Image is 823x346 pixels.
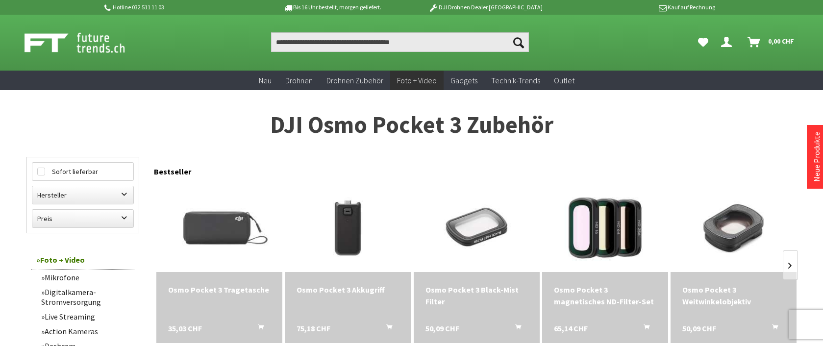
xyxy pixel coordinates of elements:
span: Drohnen Zubehör [326,75,383,85]
span: Foto + Video [397,75,437,85]
a: Drohnen [278,71,320,91]
button: In den Warenkorb [503,322,527,335]
span: Gadgets [450,75,477,85]
span: 65,14 CHF [554,322,588,334]
a: Osmo Pocket 3 Black-Mist Filter 50,09 CHF In den Warenkorb [425,284,528,307]
p: Kauf auf Rechnung [562,1,715,13]
a: Gadgets [444,71,484,91]
img: Osmo Pocket 3 Tragetasche [156,186,282,270]
label: Preis [32,210,133,227]
a: Osmo Pocket 3 Tragetasche 35,03 CHF In den Warenkorb [168,284,271,296]
span: Technik-Trends [491,75,540,85]
a: Drohnen Zubehör [320,71,390,91]
a: Digitalkamera-Stromversorgung [36,285,134,309]
a: Foto + Video [390,71,444,91]
div: Osmo Pocket 3 Weitwinkelobjektiv [682,284,785,307]
a: Osmo Pocket 3 Akkugriff 75,18 CHF In den Warenkorb [297,284,399,296]
div: Bestseller [154,157,797,181]
div: Osmo Pocket 3 magnetisches ND-Filter-Set [554,284,656,307]
label: Hersteller [32,186,133,204]
span: 0,00 CHF [768,33,794,49]
a: Technik-Trends [484,71,547,91]
a: Osmo Pocket 3 Weitwinkelobjektiv 50,09 CHF In den Warenkorb [682,284,785,307]
span: 35,03 CHF [168,322,202,334]
img: Osmo Pocket 3 Weitwinkelobjektiv [671,186,797,270]
div: Osmo Pocket 3 Tragetasche [168,284,271,296]
span: Neu [259,75,272,85]
p: Bis 16 Uhr bestellt, morgen geliefert. [256,1,409,13]
p: Hotline 032 511 11 03 [103,1,256,13]
span: Drohnen [285,75,313,85]
a: Action Kameras [36,324,134,339]
img: Osmo Pocket 3 Akkugriff [285,186,411,270]
a: Neu [252,71,278,91]
button: In den Warenkorb [760,322,784,335]
img: Osmo Pocket 3 Black-Mist Filter [414,186,540,270]
button: In den Warenkorb [632,322,655,335]
span: 50,09 CHF [682,322,716,334]
a: Live Streaming [36,309,134,324]
a: Osmo Pocket 3 magnetisches ND-Filter-Set 65,14 CHF In den Warenkorb [554,284,656,307]
input: Produkt, Marke, Kategorie, EAN, Artikelnummer… [271,32,529,52]
a: Dein Konto [717,32,740,52]
div: Osmo Pocket 3 Black-Mist Filter [425,284,528,307]
a: Outlet [547,71,581,91]
a: Neue Produkte [812,132,822,182]
button: In den Warenkorb [374,322,398,335]
button: Suchen [508,32,529,52]
img: Shop Futuretrends - zur Startseite wechseln [25,30,147,55]
a: Foto + Video [31,250,134,270]
span: Outlet [554,75,574,85]
span: 50,09 CHF [425,322,459,334]
a: Warenkorb [744,32,799,52]
img: Osmo Pocket 3 magnetisches ND-Filter-Set [542,186,668,270]
label: Sofort lieferbar [32,163,133,180]
h1: DJI Osmo Pocket 3 Zubehör [26,113,797,137]
a: Mikrofone [36,270,134,285]
span: 75,18 CHF [297,322,330,334]
div: Osmo Pocket 3 Akkugriff [297,284,399,296]
button: In den Warenkorb [246,322,270,335]
p: DJI Drohnen Dealer [GEOGRAPHIC_DATA] [409,1,562,13]
a: Meine Favoriten [693,32,713,52]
